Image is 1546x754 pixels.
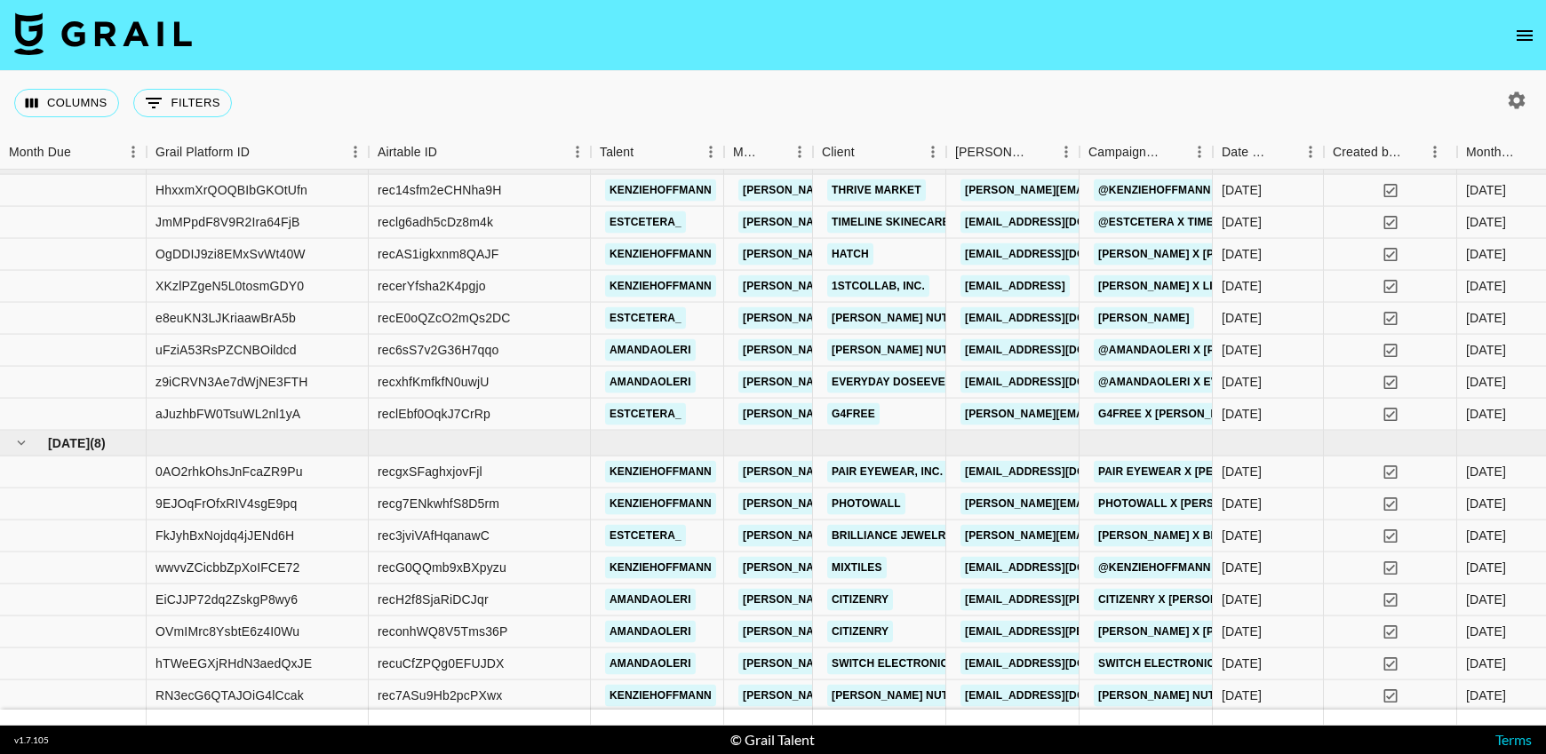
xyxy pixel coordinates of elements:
a: Citizenry [827,589,893,611]
button: Show filters [133,89,232,117]
div: recuCfZPQg0EFUJDX [378,655,505,672]
div: [PERSON_NAME] [955,135,1028,170]
div: Sep '25 [1466,213,1506,231]
div: Campaign (Type) [1080,135,1213,170]
a: [PERSON_NAME] Nutrition x [PERSON_NAME] [1094,685,1361,707]
button: Menu [920,139,946,165]
div: 8/27/2025 [1222,559,1262,576]
div: Oct '25 [1466,687,1506,704]
a: Switch Electronic Timer [827,653,990,675]
div: Oct '25 [1466,463,1506,480]
div: Date Created [1222,135,1272,170]
div: 8/25/2025 [1222,341,1262,359]
a: kenziehoffmann [605,275,716,298]
a: estcetera_ [605,403,686,425]
a: amandaoleri [605,653,696,675]
a: kenziehoffmann [605,685,716,707]
div: rec3jviVAfHqanawC [378,527,490,544]
div: OVmIMrc8YsbtE6z4I0Wu [155,623,299,640]
div: 9/30/2025 [1222,495,1262,512]
a: [EMAIL_ADDRESS][DOMAIN_NAME] [960,211,1159,234]
div: Created by Grail Team [1333,135,1402,170]
div: Oct '25 [1466,655,1506,672]
a: [EMAIL_ADDRESS][DOMAIN_NAME] [960,685,1159,707]
a: [PERSON_NAME][EMAIL_ADDRESS][PERSON_NAME][DOMAIN_NAME] [738,243,1120,266]
img: Grail Talent [14,12,192,55]
button: Sort [1402,139,1427,164]
a: [PERSON_NAME][EMAIL_ADDRESS][PERSON_NAME][DOMAIN_NAME] [738,685,1120,707]
a: [PERSON_NAME] [1094,307,1194,329]
a: [EMAIL_ADDRESS][DOMAIN_NAME] [960,653,1159,675]
div: Manager [733,135,761,170]
div: recxhfKmfkfN0uwjU [378,373,489,391]
a: Timeline Skinecare [827,211,954,234]
div: Sep '25 [1466,181,1506,199]
button: Sort [1272,139,1297,164]
div: © Grail Talent [730,731,815,749]
a: estcetera_ [605,525,686,547]
a: Brilliance Jewelry [827,525,957,547]
a: [PERSON_NAME][EMAIL_ADDRESS][PERSON_NAME][DOMAIN_NAME] [738,621,1120,643]
div: Sep '25 [1466,245,1506,263]
a: [EMAIL_ADDRESS] [960,275,1070,298]
span: [DATE] [48,153,90,171]
a: [EMAIL_ADDRESS][PERSON_NAME][DOMAIN_NAME] [960,621,1250,643]
div: Talent [600,135,634,170]
div: reconhWQ8V5Tms36P [378,623,508,640]
div: 8/29/2025 [1222,309,1262,327]
div: hTWeEGXjRHdN3aedQxJE [155,655,312,672]
div: Oct '25 [1466,591,1506,608]
div: 10/6/2025 [1222,655,1262,672]
a: [PERSON_NAME][EMAIL_ADDRESS][PERSON_NAME][DOMAIN_NAME] [738,525,1120,547]
button: Sort [855,139,880,164]
a: amandaoleri [605,589,696,611]
a: kenziehoffmann [605,179,716,202]
div: 10/6/2025 [1222,591,1262,608]
span: [DATE] [48,434,90,452]
div: recgxSFaghxjovFjl [378,463,482,480]
button: Sort [761,139,786,164]
div: Sep '25 [1466,373,1506,391]
a: Mixtiles [827,557,887,579]
div: 0AO2rhkOhsJnFcaZR9Pu [155,463,303,480]
a: [EMAIL_ADDRESS][DOMAIN_NAME] [960,371,1159,393]
a: [PERSON_NAME] x Brilliance [1094,525,1273,547]
a: [PERSON_NAME][EMAIL_ADDRESS][PERSON_NAME][DOMAIN_NAME] [738,179,1120,202]
button: Sort [1028,139,1053,164]
div: EiCJJP72dq2ZskgP8wy6 [155,591,298,608]
div: 8/26/2025 [1222,181,1262,199]
a: 1stCollab, Inc. [827,275,929,298]
div: rec7ASu9Hb2pcPXwx [378,687,502,704]
a: [PERSON_NAME][EMAIL_ADDRESS][PERSON_NAME][DOMAIN_NAME] [738,653,1120,675]
a: [PERSON_NAME] x [PERSON_NAME] [1094,243,1298,266]
div: reclEbf0OqkJ7CrRp [378,405,490,423]
span: ( 8 ) [90,434,106,452]
button: Sort [1517,139,1542,164]
a: kenziehoffmann [605,243,716,266]
div: 9/8/2025 [1222,463,1262,480]
a: amandaoleri [605,621,696,643]
div: z9iCRVN3Ae7dWjNE3FTH [155,373,308,391]
div: Oct '25 [1466,527,1506,544]
a: [PERSON_NAME] Nutrition [827,339,990,361]
div: Oct '25 [1466,623,1506,640]
a: Citizenry x [PERSON_NAME] [1094,589,1264,611]
div: 8/25/2025 [1222,373,1262,391]
a: [PERSON_NAME][EMAIL_ADDRESS][PERSON_NAME][DOMAIN_NAME] [738,403,1120,425]
a: [PERSON_NAME][EMAIL_ADDRESS][PERSON_NAME][DOMAIN_NAME] [738,589,1120,611]
div: 8/13/2025 [1222,245,1262,263]
a: Citizenry [827,621,893,643]
button: Menu [564,139,591,165]
button: Menu [120,139,147,165]
a: G4FREE X [PERSON_NAME] [1094,403,1251,425]
a: [EMAIL_ADDRESS][DOMAIN_NAME] [960,339,1159,361]
a: PhotoWall [827,493,905,515]
a: Everyday DoseEveryday Dose Inc. [827,371,1045,393]
button: Sort [250,139,275,164]
a: amandaoleri [605,371,696,393]
button: hide children [9,149,34,174]
div: 10/6/2025 [1222,623,1262,640]
div: 8/13/2025 [1222,277,1262,295]
button: Menu [342,139,369,165]
a: [PERSON_NAME][EMAIL_ADDRESS][PERSON_NAME][DOMAIN_NAME] [738,211,1120,234]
